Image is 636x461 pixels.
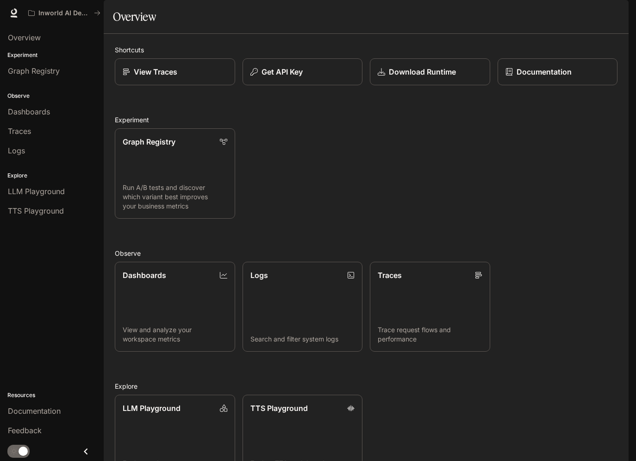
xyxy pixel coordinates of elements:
[123,403,181,414] p: LLM Playground
[250,335,355,344] p: Search and filter system logs
[370,262,490,352] a: TracesTrace request flows and performance
[517,66,572,77] p: Documentation
[38,9,90,17] p: Inworld AI Demos
[24,4,105,22] button: All workspaces
[378,270,402,281] p: Traces
[115,262,235,352] a: DashboardsView and analyze your workspace metrics
[113,7,156,26] h1: Overview
[123,183,227,211] p: Run A/B tests and discover which variant best improves your business metrics
[262,66,303,77] p: Get API Key
[115,58,235,85] a: View Traces
[115,45,617,55] h2: Shortcuts
[123,270,166,281] p: Dashboards
[243,58,363,85] button: Get API Key
[370,58,490,85] a: Download Runtime
[115,128,235,219] a: Graph RegistryRun A/B tests and discover which variant best improves your business metrics
[243,262,363,352] a: LogsSearch and filter system logs
[250,403,308,414] p: TTS Playground
[498,58,618,85] a: Documentation
[115,115,617,125] h2: Experiment
[115,381,617,391] h2: Explore
[134,66,177,77] p: View Traces
[250,270,268,281] p: Logs
[123,325,227,344] p: View and analyze your workspace metrics
[115,248,617,258] h2: Observe
[123,136,175,147] p: Graph Registry
[389,66,456,77] p: Download Runtime
[378,325,482,344] p: Trace request flows and performance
